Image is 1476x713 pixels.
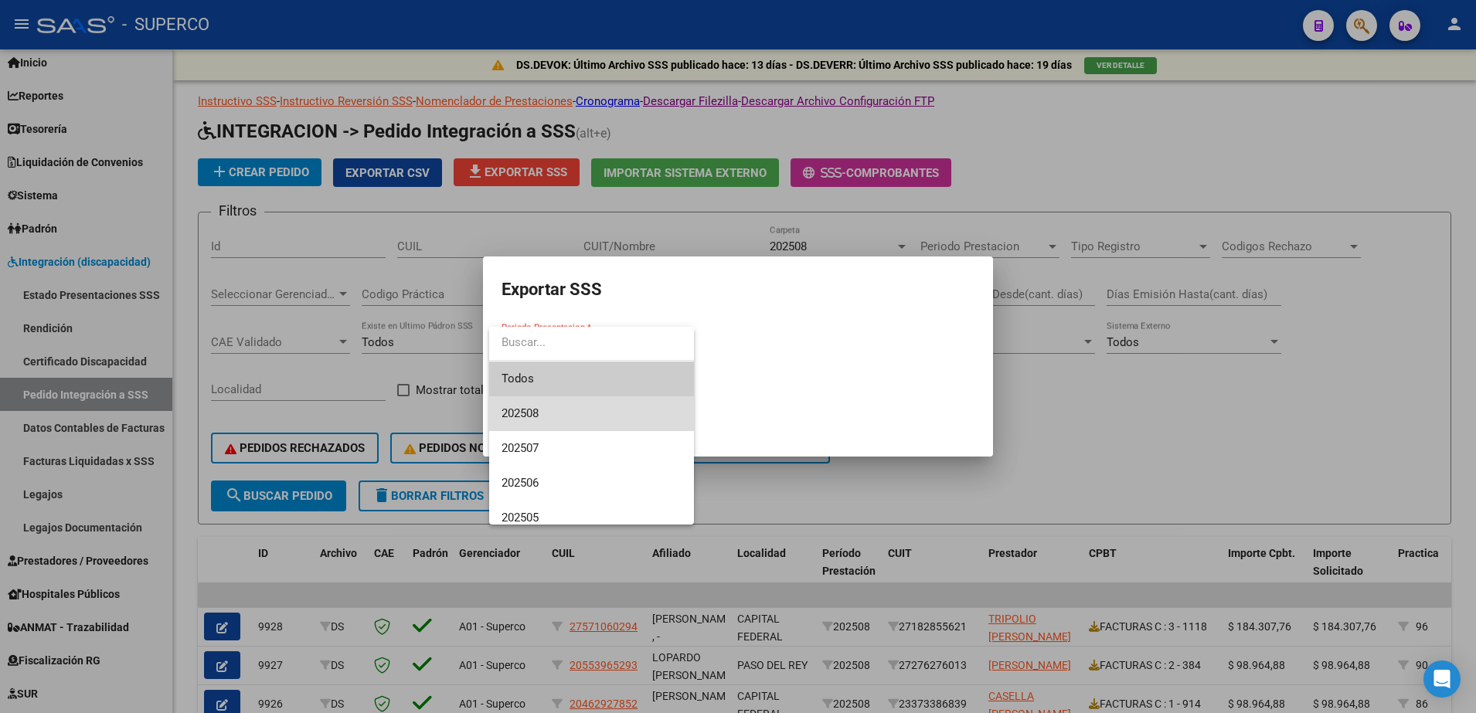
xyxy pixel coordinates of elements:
span: 202508 [502,406,539,420]
span: 202506 [502,476,539,490]
span: 202507 [502,441,539,455]
div: Open Intercom Messenger [1423,660,1461,698]
span: Todos [502,362,682,396]
span: 202505 [502,511,539,525]
input: dropdown search [489,325,694,360]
